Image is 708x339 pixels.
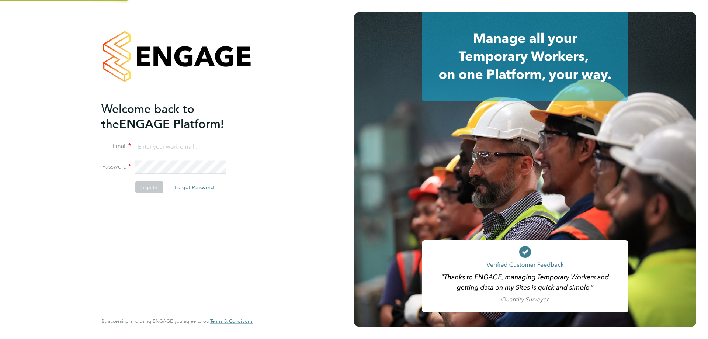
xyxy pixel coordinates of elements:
button: Forgot Password [169,181,220,193]
span: By accessing and using ENGAGE you agree to our [101,318,253,324]
label: Email [101,142,131,150]
a: Terms & Conditions [210,318,253,324]
span: Welcome back to the [101,101,194,131]
input: Enter your work email... [135,140,226,153]
h2: ENGAGE Platform! [101,101,245,131]
label: Password [101,163,131,171]
button: Sign In [135,181,163,193]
